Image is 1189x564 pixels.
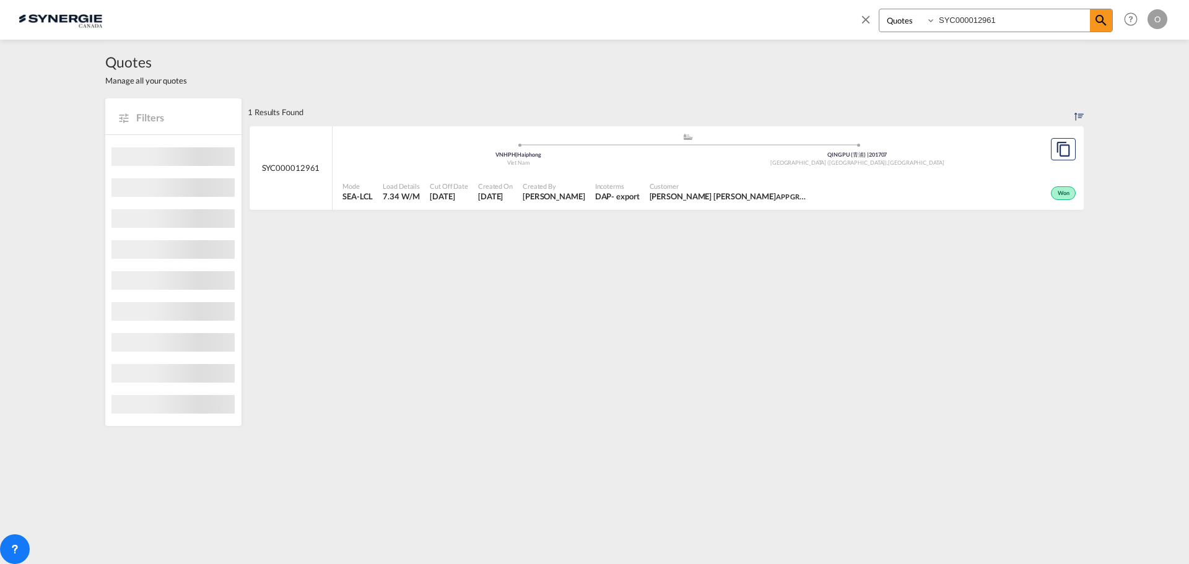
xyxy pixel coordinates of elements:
[342,181,373,191] span: Mode
[1051,186,1076,200] div: Won
[248,98,303,126] div: 1 Results Found
[383,181,420,191] span: Load Details
[478,181,513,191] span: Created On
[770,159,888,166] span: [GEOGRAPHIC_DATA] ([GEOGRAPHIC_DATA])
[595,191,612,202] div: DAP
[776,191,814,201] span: APP GROUP
[1120,9,1148,31] div: Help
[19,6,102,33] img: 1f56c880d42311ef80fc7dca854c8e59.png
[430,191,468,202] span: 3 Jul 2025
[859,12,873,26] md-icon: icon-close
[936,9,1090,31] input: Enter Quotation Number
[827,151,869,158] span: QINGPU (青浦)
[1148,9,1167,29] div: O
[1074,98,1084,126] div: Sort by: Created On
[887,159,888,166] span: ,
[523,181,585,191] span: Created By
[507,159,529,166] span: Viet Nam
[650,191,811,202] span: Chun Yan Fu APP GROUP
[1051,138,1076,160] button: Copy Quote
[888,159,944,166] span: [GEOGRAPHIC_DATA]
[681,134,695,140] md-icon: assets/icons/custom/ship-fill.svg
[105,75,187,86] span: Manage all your quotes
[523,191,585,202] span: Rosa Ho
[1094,13,1108,28] md-icon: icon-magnify
[105,52,187,72] span: Quotes
[478,191,513,202] span: 3 Jul 2025
[262,162,320,173] span: SYC000012961
[1056,142,1071,157] md-icon: assets/icons/custom/copyQuote.svg
[867,151,869,158] span: |
[342,191,373,202] span: SEA-LCL
[1090,9,1112,32] span: icon-magnify
[595,181,640,191] span: Incoterms
[383,191,419,201] span: 7.34 W/M
[495,151,541,158] span: VNHPH Haiphong
[595,191,640,202] div: DAP export
[1120,9,1141,30] span: Help
[430,181,468,191] span: Cut Off Date
[1058,189,1073,198] span: Won
[611,191,639,202] div: - export
[650,181,811,191] span: Customer
[250,126,1084,210] div: SYC000012961 assets/icons/custom/ship-fill.svgassets/icons/custom/roll-o-plane.svgOriginHaiphong ...
[859,9,879,38] span: icon-close
[136,111,229,124] span: Filters
[515,151,517,158] span: |
[869,151,887,158] span: 201707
